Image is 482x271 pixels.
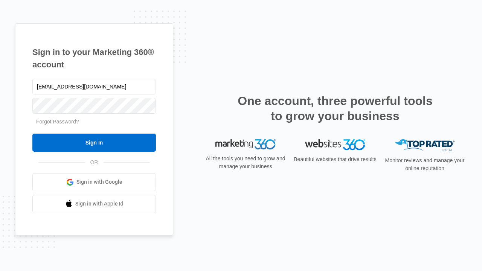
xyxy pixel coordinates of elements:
[215,139,276,150] img: Marketing 360
[383,157,467,172] p: Monitor reviews and manage your online reputation
[395,139,455,152] img: Top Rated Local
[75,200,124,208] span: Sign in with Apple Id
[293,155,377,163] p: Beautiful websites that drive results
[32,134,156,152] input: Sign In
[203,155,288,171] p: All the tools you need to grow and manage your business
[32,173,156,191] a: Sign in with Google
[36,119,79,125] a: Forgot Password?
[235,93,435,123] h2: One account, three powerful tools to grow your business
[32,79,156,94] input: Email
[76,178,122,186] span: Sign in with Google
[32,46,156,71] h1: Sign in to your Marketing 360® account
[85,158,104,166] span: OR
[32,195,156,213] a: Sign in with Apple Id
[305,139,365,150] img: Websites 360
